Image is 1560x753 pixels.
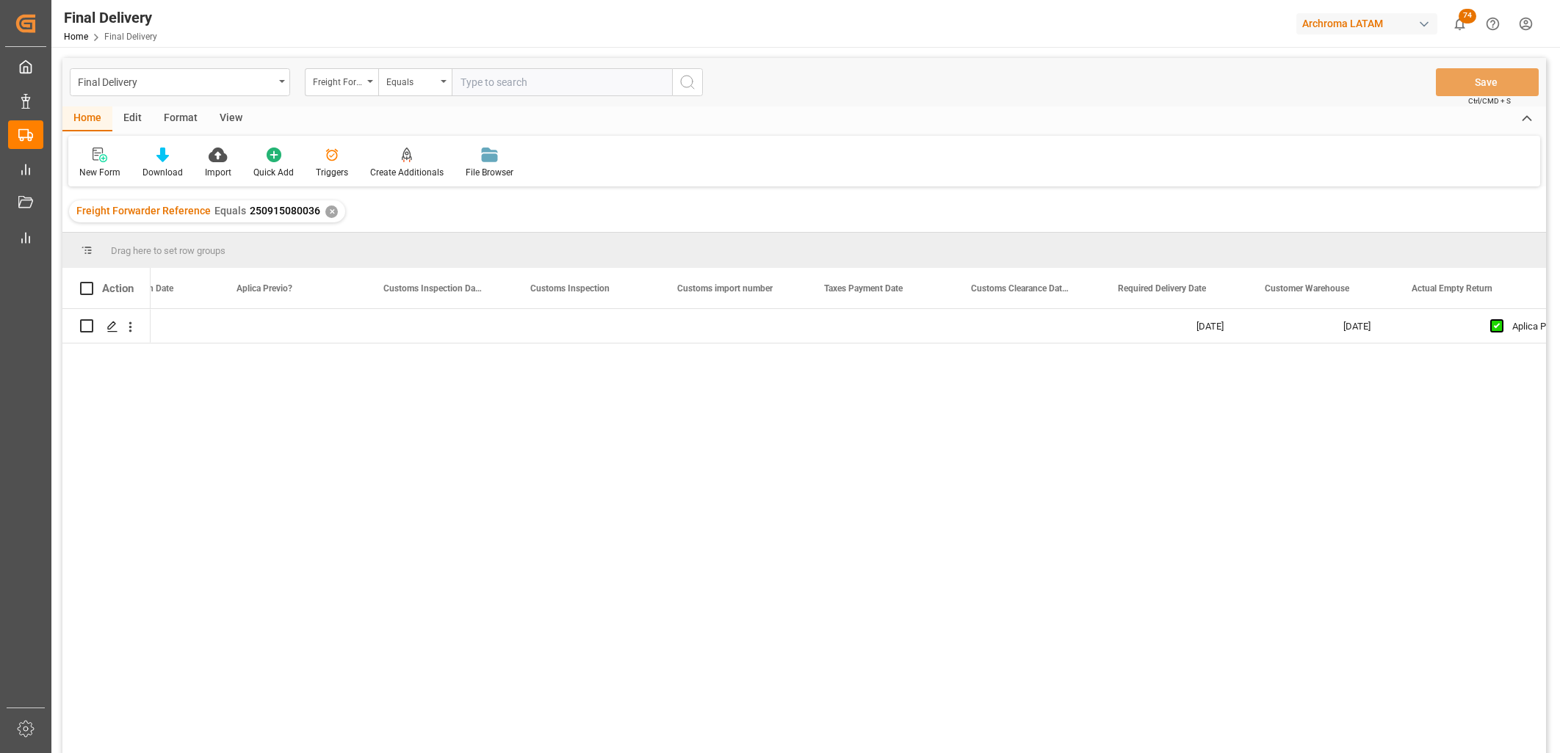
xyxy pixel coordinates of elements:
div: New Form [79,166,120,179]
div: Home [62,106,112,131]
div: Final Delivery [64,7,157,29]
div: Quick Add [253,166,294,179]
div: Final Delivery [78,72,274,90]
div: Triggers [316,166,348,179]
button: Archroma LATAM [1296,10,1443,37]
div: Action [102,282,134,295]
span: 250915080036 [250,205,320,217]
div: File Browser [466,166,513,179]
span: Customer Warehouse [1265,283,1349,294]
div: Archroma LATAM [1296,13,1437,34]
div: [DATE] [1179,309,1326,343]
div: Create Additionals [370,166,444,179]
button: Help Center [1476,7,1509,40]
div: Download [142,166,183,179]
div: [DATE] [1326,309,1473,343]
button: show 74 new notifications [1443,7,1476,40]
div: ✕ [325,205,338,218]
a: Home [64,32,88,42]
span: 74 [1459,9,1476,23]
span: Customs Clearance Date (ID) [971,283,1069,294]
span: Ctrl/CMD + S [1468,95,1511,106]
button: open menu [305,68,378,96]
span: Equals [214,205,246,217]
div: Freight Forwarder Reference [313,72,363,89]
span: Freight Forwarder Reference [76,205,211,217]
div: Format [153,106,209,131]
span: Actual Empty Return [1412,283,1492,294]
span: Customs Inspection Date [383,283,482,294]
span: Customs import number [677,283,773,294]
button: search button [672,68,703,96]
span: Aplica Previo? [236,283,292,294]
span: Customs Inspection [530,283,610,294]
button: Save [1436,68,1539,96]
div: Import [205,166,231,179]
button: open menu [70,68,290,96]
div: View [209,106,253,131]
span: Drag here to set row groups [111,245,225,256]
div: Press SPACE to select this row. [62,309,151,343]
span: Taxes Payment Date [824,283,903,294]
span: Required Delivery Date [1118,283,1206,294]
input: Type to search [452,68,672,96]
button: open menu [378,68,452,96]
div: Equals [386,72,436,89]
div: Edit [112,106,153,131]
